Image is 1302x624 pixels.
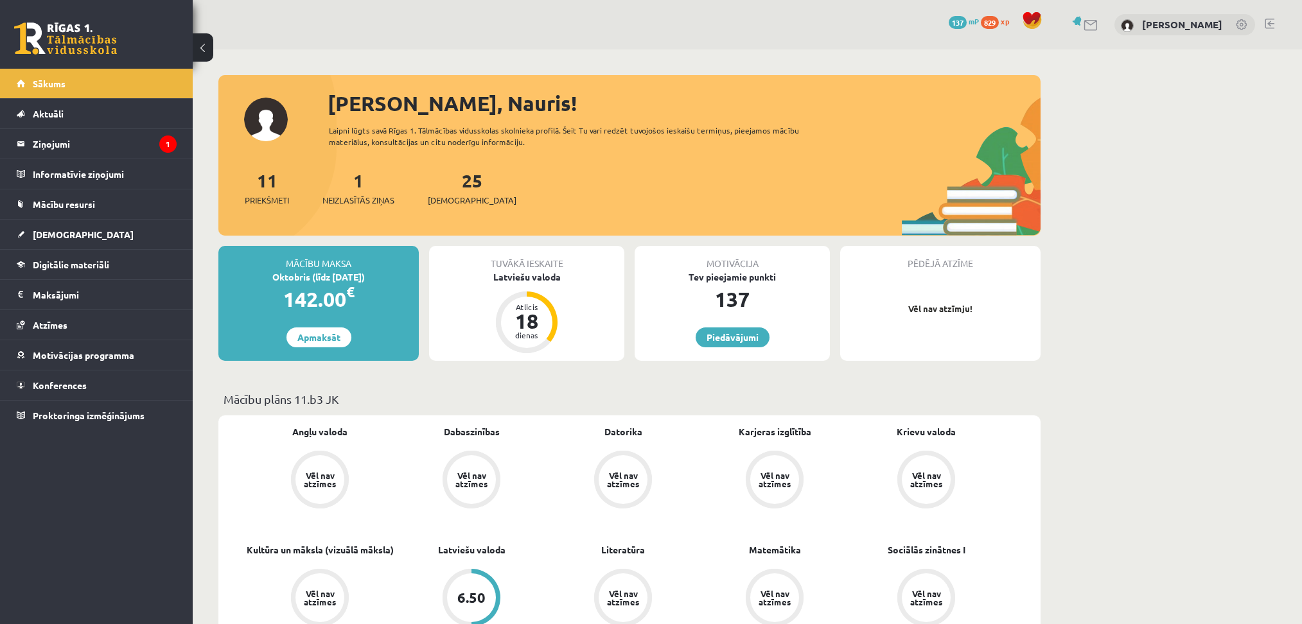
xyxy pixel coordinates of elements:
[749,543,801,557] a: Matemātika
[428,194,516,207] span: [DEMOGRAPHIC_DATA]
[322,169,394,207] a: 1Neizlasītās ziņas
[17,280,177,309] a: Maksājumi
[897,425,956,438] a: Krievu valoda
[507,331,546,339] div: dienas
[17,340,177,370] a: Motivācijas programma
[908,471,944,488] div: Vēl nav atzīmes
[33,319,67,331] span: Atzīmes
[949,16,979,26] a: 137 mP
[840,246,1041,270] div: Pēdējā atzīme
[981,16,1016,26] a: 829 xp
[14,22,117,55] a: Rīgas 1. Tālmācības vidusskola
[438,543,506,557] a: Latviešu valoda
[444,425,500,438] a: Dabaszinības
[33,198,95,210] span: Mācību resursi
[33,159,177,189] legend: Informatīvie ziņojumi
[696,327,770,347] a: Piedāvājumi
[33,379,87,391] span: Konferences
[346,282,355,301] span: €
[33,349,134,361] span: Motivācijas programma
[605,471,641,488] div: Vēl nav atzīmes
[396,451,547,511] a: Vēl nav atzīmes
[605,589,641,606] div: Vēl nav atzīmes
[1121,19,1134,32] img: Nauris Semjonovs
[17,370,177,400] a: Konferences
[969,16,979,26] span: mP
[17,401,177,430] a: Proktoringa izmēģinājums
[245,169,289,207] a: 11Priekšmeti
[244,451,396,511] a: Vēl nav atzīmes
[224,390,1035,408] p: Mācību plāns 11.b3 JK
[981,16,999,29] span: 829
[601,543,645,557] a: Literatūra
[635,284,830,315] div: 137
[888,543,965,557] a: Sociālās zinātnes I
[635,270,830,284] div: Tev pieejamie punkti
[245,194,289,207] span: Priekšmeti
[17,99,177,128] a: Aktuāli
[507,303,546,311] div: Atlicis
[286,327,351,347] a: Apmaksāt
[507,311,546,331] div: 18
[17,220,177,249] a: [DEMOGRAPHIC_DATA]
[218,246,419,270] div: Mācību maksa
[949,16,967,29] span: 137
[1001,16,1009,26] span: xp
[33,229,134,240] span: [DEMOGRAPHIC_DATA]
[757,589,793,606] div: Vēl nav atzīmes
[17,159,177,189] a: Informatīvie ziņojumi
[457,591,486,605] div: 6.50
[757,471,793,488] div: Vēl nav atzīmes
[850,451,1002,511] a: Vēl nav atzīmes
[328,88,1041,119] div: [PERSON_NAME], Nauris!
[453,471,489,488] div: Vēl nav atzīmes
[247,543,394,557] a: Kultūra un māksla (vizuālā māksla)
[428,169,516,207] a: 25[DEMOGRAPHIC_DATA]
[429,270,624,284] div: Latviešu valoda
[33,280,177,309] legend: Maksājumi
[17,189,177,219] a: Mācību resursi
[699,451,850,511] a: Vēl nav atzīmes
[33,129,177,159] legend: Ziņojumi
[739,425,811,438] a: Karjeras izglītība
[329,125,822,148] div: Laipni lūgts savā Rīgas 1. Tālmācības vidusskolas skolnieka profilā. Šeit Tu vari redzēt tuvojošo...
[1142,18,1222,31] a: [PERSON_NAME]
[908,589,944,606] div: Vēl nav atzīmes
[17,69,177,98] a: Sākums
[33,108,64,119] span: Aktuāli
[159,135,177,153] i: 1
[33,78,66,89] span: Sākums
[635,246,830,270] div: Motivācija
[547,451,699,511] a: Vēl nav atzīmes
[218,284,419,315] div: 142.00
[604,425,642,438] a: Datorika
[302,471,338,488] div: Vēl nav atzīmes
[322,194,394,207] span: Neizlasītās ziņas
[429,246,624,270] div: Tuvākā ieskaite
[33,259,109,270] span: Digitālie materiāli
[17,250,177,279] a: Digitālie materiāli
[292,425,347,438] a: Angļu valoda
[17,310,177,340] a: Atzīmes
[302,589,338,606] div: Vēl nav atzīmes
[218,270,419,284] div: Oktobris (līdz [DATE])
[847,302,1034,315] p: Vēl nav atzīmju!
[33,410,145,421] span: Proktoringa izmēģinājums
[429,270,624,355] a: Latviešu valoda Atlicis 18 dienas
[17,129,177,159] a: Ziņojumi1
